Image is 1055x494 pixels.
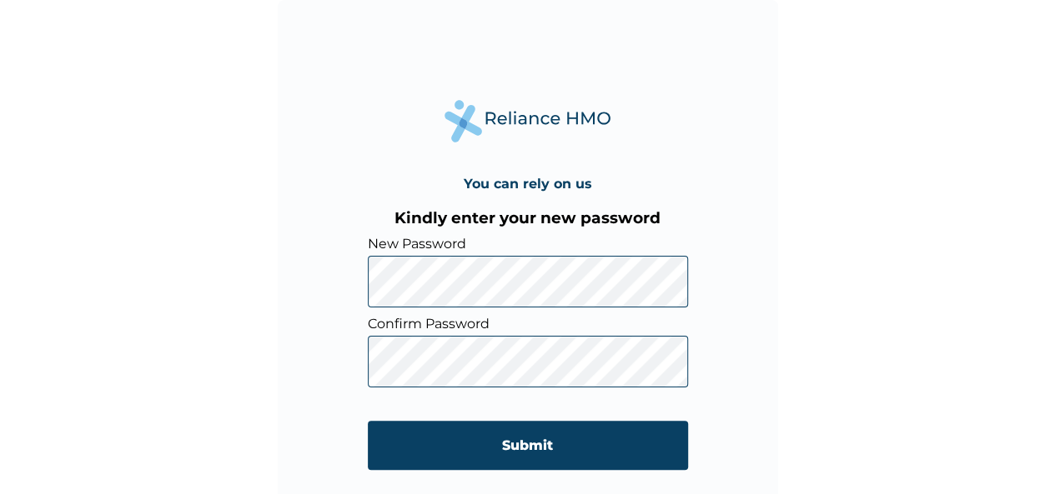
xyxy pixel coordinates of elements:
[368,316,688,332] label: Confirm Password
[464,176,592,192] h4: You can rely on us
[368,421,688,470] input: Submit
[368,208,688,227] h3: Kindly enter your new password
[445,100,611,142] img: Reliance Health's Logo
[368,236,688,252] label: New Password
